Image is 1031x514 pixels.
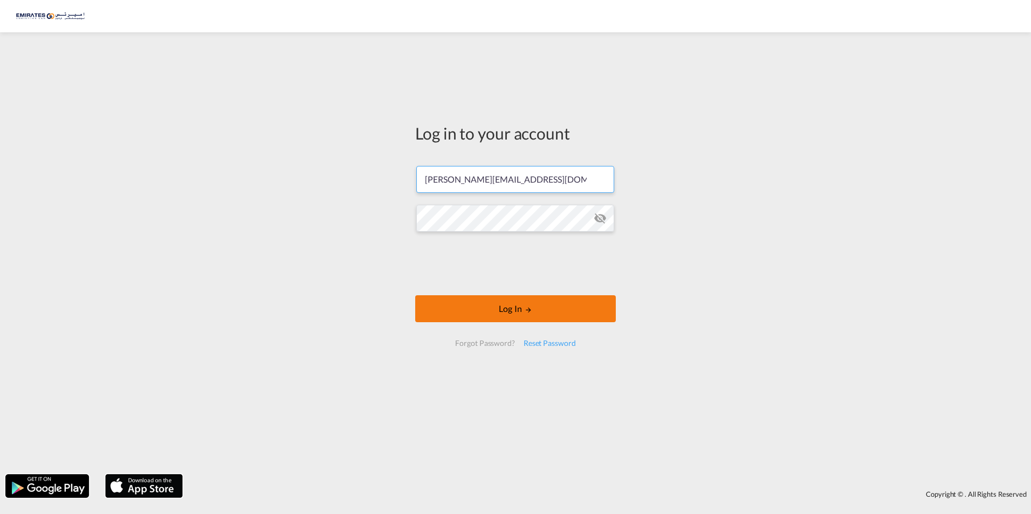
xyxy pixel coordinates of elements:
[416,166,614,193] input: Enter email/phone number
[594,212,607,225] md-icon: icon-eye-off
[16,4,89,29] img: c67187802a5a11ec94275b5db69a26e6.png
[415,295,616,322] button: LOGIN
[188,485,1031,503] div: Copyright © . All Rights Reserved
[519,334,580,353] div: Reset Password
[104,473,184,499] img: apple.png
[434,242,597,284] iframe: reCAPTCHA
[415,122,616,144] div: Log in to your account
[451,334,519,353] div: Forgot Password?
[4,473,90,499] img: google.png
